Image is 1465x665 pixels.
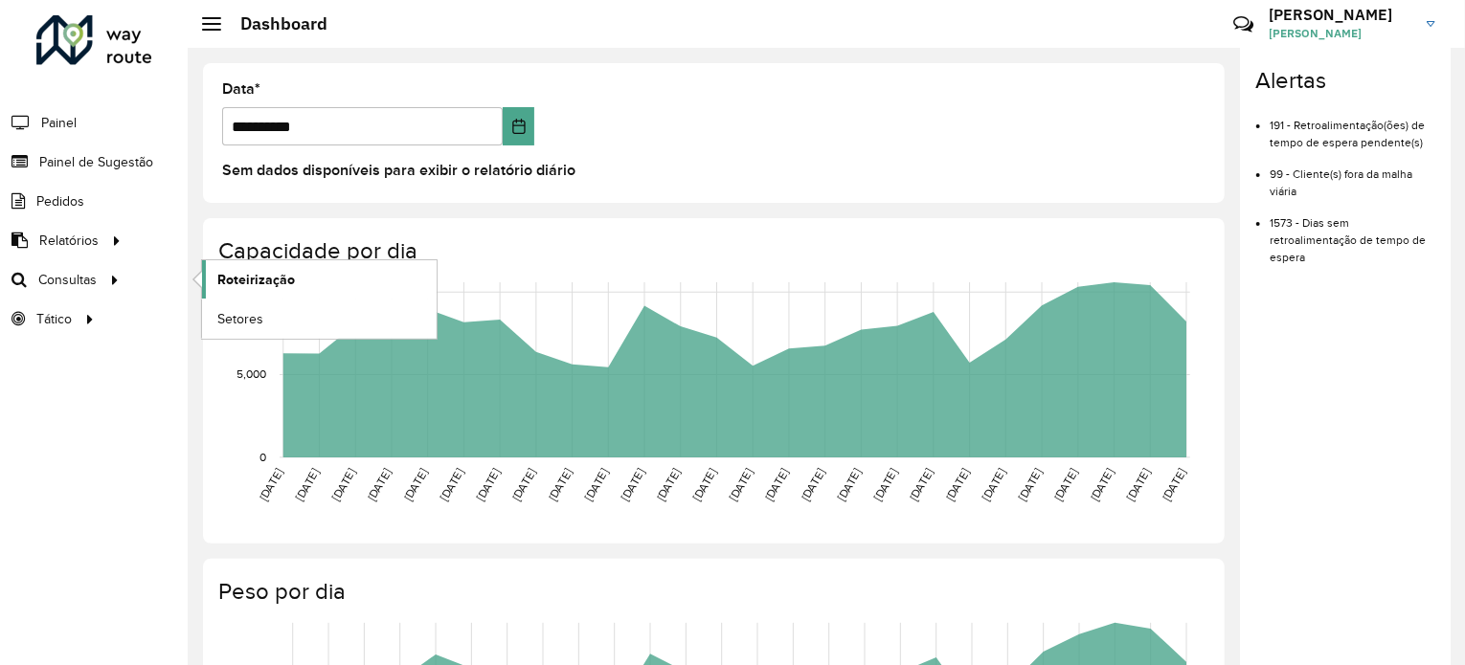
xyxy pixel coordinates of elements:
h2: Dashboard [221,13,327,34]
text: [DATE] [690,466,718,502]
text: [DATE] [546,466,574,502]
text: [DATE] [365,466,393,502]
span: Setores [217,309,263,329]
span: Tático [36,309,72,329]
h3: [PERSON_NAME] [1269,6,1412,24]
text: [DATE] [257,466,284,502]
text: [DATE] [1051,466,1079,502]
text: [DATE] [509,466,537,502]
text: [DATE] [438,466,465,502]
text: [DATE] [799,466,826,502]
text: [DATE] [654,466,682,502]
text: [DATE] [293,466,321,502]
text: [DATE] [329,466,357,502]
li: 191 - Retroalimentação(ões) de tempo de espera pendente(s) [1270,102,1435,151]
a: Setores [202,299,437,338]
text: [DATE] [835,466,863,502]
label: Sem dados disponíveis para exibir o relatório diário [222,159,575,182]
text: [DATE] [1124,466,1152,502]
text: [DATE] [582,466,610,502]
text: [DATE] [401,466,429,502]
a: Contato Rápido [1223,4,1264,45]
span: Painel [41,113,77,133]
span: Relatórios [39,231,99,251]
label: Data [222,78,260,100]
text: [DATE] [871,466,899,502]
text: [DATE] [1161,466,1188,502]
span: Painel de Sugestão [39,152,153,172]
text: [DATE] [908,466,935,502]
h4: Capacidade por dia [218,237,1206,265]
text: [DATE] [474,466,502,502]
text: [DATE] [619,466,646,502]
a: Roteirização [202,260,437,299]
h4: Peso por dia [218,578,1206,606]
li: 99 - Cliente(s) fora da malha viária [1270,151,1435,200]
text: [DATE] [943,466,971,502]
li: 1573 - Dias sem retroalimentação de tempo de espera [1270,200,1435,266]
text: [DATE] [1016,466,1044,502]
text: [DATE] [727,466,755,502]
span: Pedidos [36,191,84,211]
button: Choose Date [503,107,535,145]
h4: Alertas [1255,67,1435,95]
text: 0 [259,451,266,463]
text: [DATE] [980,466,1007,502]
span: Roteirização [217,270,295,290]
text: [DATE] [763,466,791,502]
span: [PERSON_NAME] [1269,25,1412,42]
text: [DATE] [1088,466,1116,502]
span: Consultas [38,270,97,290]
text: 5,000 [237,367,266,380]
